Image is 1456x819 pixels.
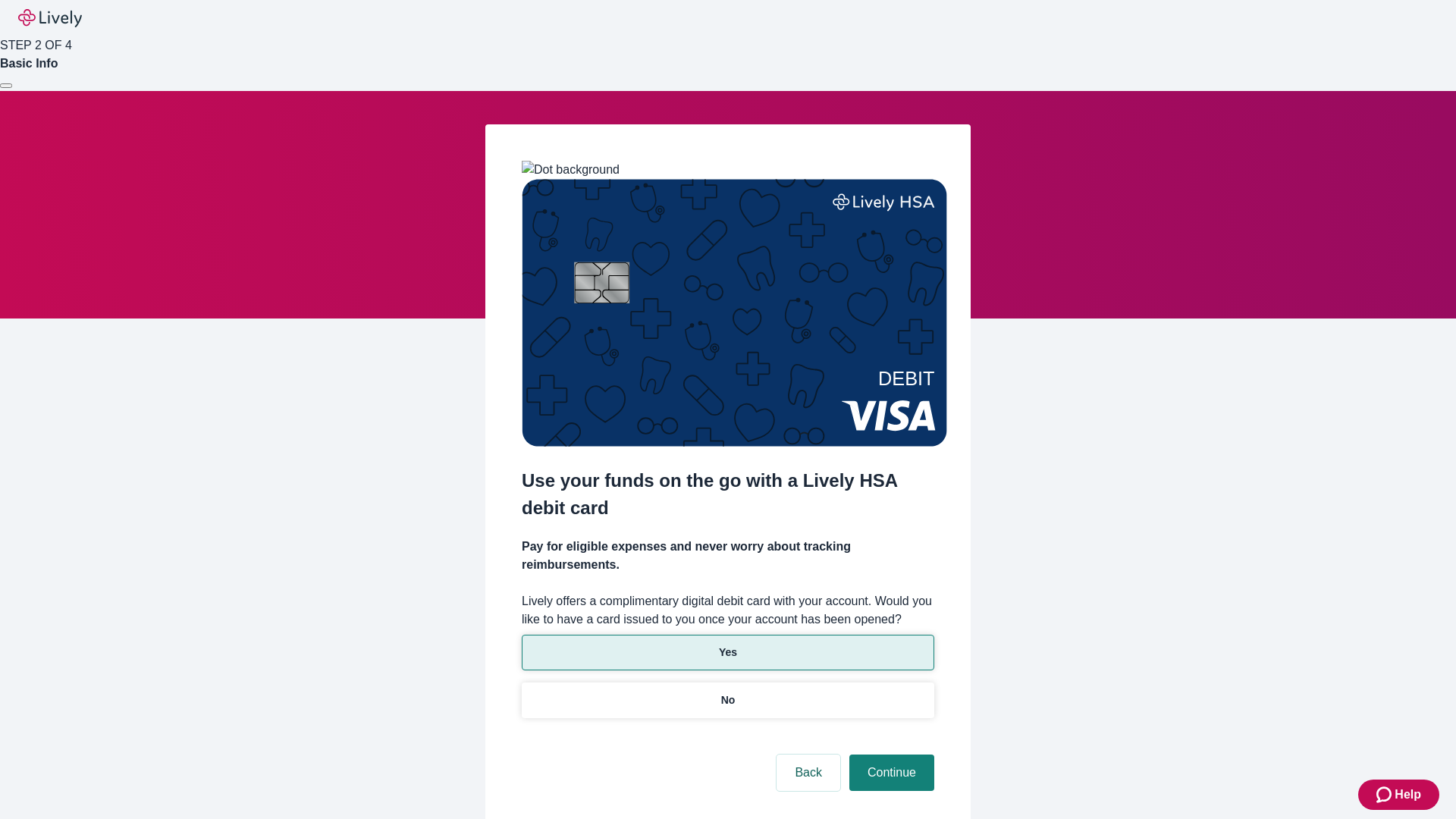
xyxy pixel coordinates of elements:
[522,161,620,179] img: Dot background
[522,467,934,522] h2: Use your funds on the go with a Lively HSA debit card
[522,635,934,670] button: Yes
[721,692,736,708] p: No
[522,179,947,447] img: Debit card
[18,9,82,27] img: Lively
[522,538,934,574] h4: Pay for eligible expenses and never worry about tracking reimbursements.
[522,682,934,718] button: No
[777,755,840,791] button: Back
[522,592,934,629] label: Lively offers a complimentary digital debit card with your account. Would you like to have a card...
[1358,780,1439,810] button: Zendesk support iconHelp
[1376,786,1395,804] svg: Zendesk support icon
[719,645,737,661] p: Yes
[1395,786,1421,804] span: Help
[849,755,934,791] button: Continue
